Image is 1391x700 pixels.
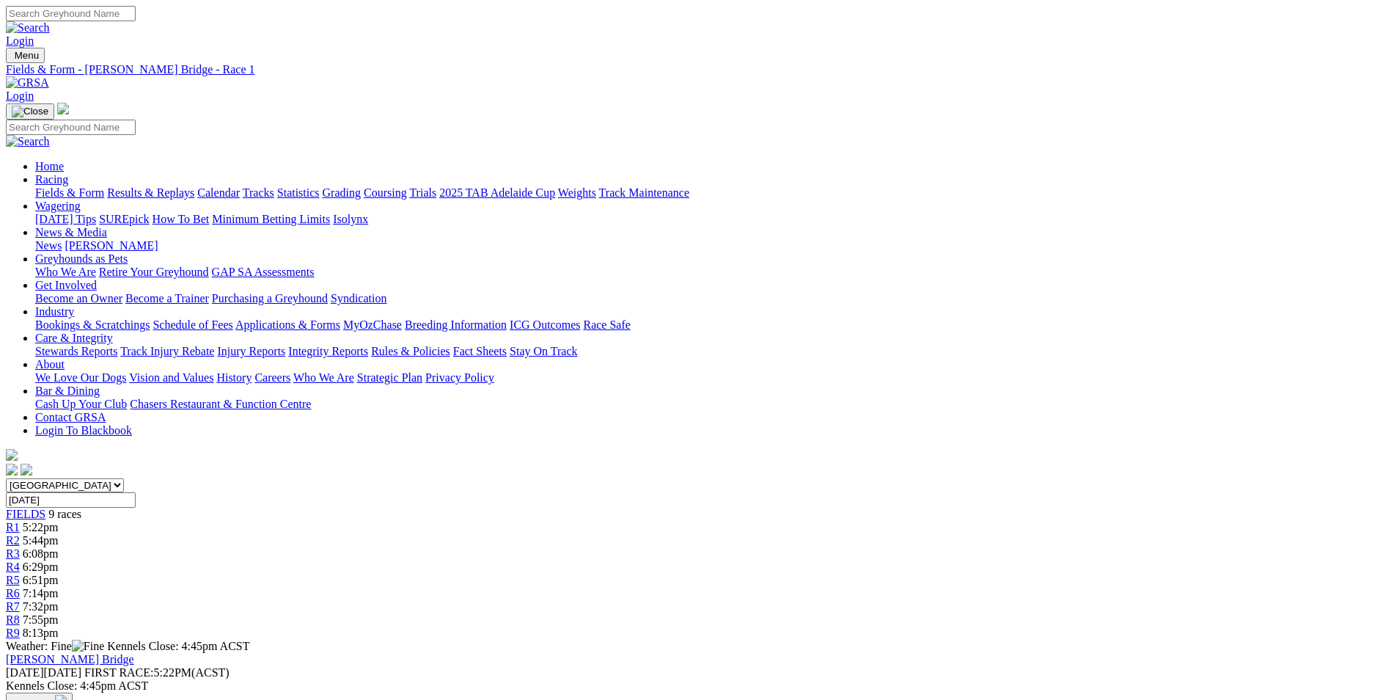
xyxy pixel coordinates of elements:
[6,587,20,599] a: R6
[130,398,311,410] a: Chasers Restaurant & Function Centre
[35,358,65,371] a: About
[23,613,59,626] span: 7:55pm
[235,318,340,331] a: Applications & Forms
[35,318,1385,332] div: Industry
[35,239,62,252] a: News
[107,640,249,652] span: Kennels Close: 4:45pm ACST
[6,135,50,148] img: Search
[212,266,315,278] a: GAP SA Assessments
[6,48,45,63] button: Toggle navigation
[129,371,213,384] a: Vision and Values
[35,252,128,265] a: Greyhounds as Pets
[333,213,368,225] a: Isolynx
[6,679,1385,693] div: Kennels Close: 4:45pm ACST
[6,492,136,508] input: Select date
[439,186,555,199] a: 2025 TAB Adelaide Cup
[35,266,96,278] a: Who We Are
[35,292,122,305] a: Become an Owner
[6,613,20,626] a: R8
[6,6,136,21] input: Search
[6,574,20,586] a: R5
[57,103,69,114] img: logo-grsa-white.png
[23,561,59,573] span: 6:29pm
[6,90,34,102] a: Login
[599,186,689,199] a: Track Maintenance
[35,305,74,318] a: Industry
[558,186,596,199] a: Weights
[35,239,1385,252] div: News & Media
[23,600,59,613] span: 7:32pm
[6,561,20,573] span: R4
[453,345,507,357] a: Fact Sheets
[107,186,194,199] a: Results & Replays
[35,371,1385,384] div: About
[323,186,361,199] a: Grading
[6,120,136,135] input: Search
[35,398,127,410] a: Cash Up Your Club
[6,666,44,679] span: [DATE]
[35,279,97,291] a: Get Involved
[35,398,1385,411] div: Bar & Dining
[6,21,50,34] img: Search
[72,640,104,653] img: Fine
[6,464,18,475] img: facebook.svg
[84,666,153,679] span: FIRST RACE:
[23,521,59,533] span: 5:22pm
[6,63,1385,76] a: Fields & Form - [PERSON_NAME] Bridge - Race 1
[364,186,407,199] a: Coursing
[23,587,59,599] span: 7:14pm
[35,200,81,212] a: Wagering
[84,666,230,679] span: 5:22PM(ACST)
[212,213,330,225] a: Minimum Betting Limits
[35,266,1385,279] div: Greyhounds as Pets
[6,627,20,639] a: R9
[35,424,132,437] a: Login To Blackbook
[12,106,48,117] img: Close
[6,547,20,560] a: R3
[35,173,68,186] a: Racing
[35,332,113,344] a: Care & Integrity
[35,411,106,423] a: Contact GRSA
[23,547,59,560] span: 6:08pm
[357,371,422,384] a: Strategic Plan
[6,521,20,533] a: R1
[21,464,32,475] img: twitter.svg
[120,345,214,357] a: Track Injury Rebate
[35,160,64,172] a: Home
[6,449,18,461] img: logo-grsa-white.png
[153,318,232,331] a: Schedule of Fees
[99,266,209,278] a: Retire Your Greyhound
[23,627,59,639] span: 8:13pm
[6,103,54,120] button: Toggle navigation
[6,534,20,547] a: R2
[125,292,209,305] a: Become a Trainer
[6,640,107,652] span: Weather: Fine
[6,653,134,666] a: [PERSON_NAME] Bridge
[277,186,320,199] a: Statistics
[35,292,1385,305] div: Get Involved
[35,213,96,225] a: [DATE] Tips
[99,213,149,225] a: SUREpick
[405,318,507,331] a: Breeding Information
[65,239,158,252] a: [PERSON_NAME]
[425,371,494,384] a: Privacy Policy
[409,186,436,199] a: Trials
[35,318,150,331] a: Bookings & Scratchings
[243,186,274,199] a: Tracks
[254,371,290,384] a: Careers
[217,345,285,357] a: Injury Reports
[6,600,20,613] a: R7
[583,318,630,331] a: Race Safe
[510,345,577,357] a: Stay On Track
[288,345,368,357] a: Integrity Reports
[6,508,45,520] a: FIELDS
[35,226,107,238] a: News & Media
[153,213,210,225] a: How To Bet
[35,186,104,199] a: Fields & Form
